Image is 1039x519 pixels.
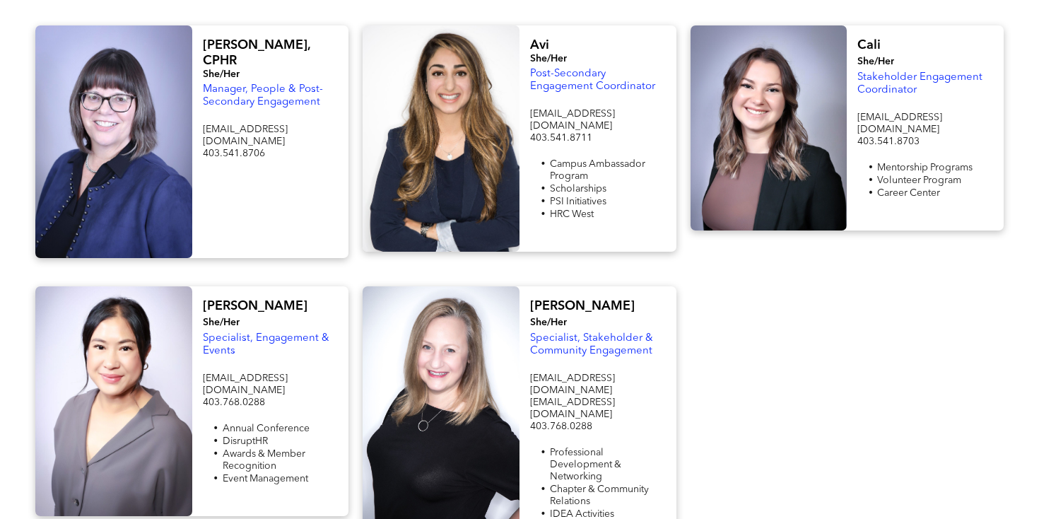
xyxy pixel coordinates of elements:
span: 403.541.8703 [857,136,920,146]
span: Annual Conference [223,424,310,433]
span: 403.768.0288 [530,421,592,431]
span: [EMAIL_ADDRESS][DOMAIN_NAME] [203,124,288,146]
span: [EMAIL_ADDRESS][DOMAIN_NAME] [530,373,615,395]
span: 403.768.0288 [203,397,265,407]
span: She/Her [203,69,240,79]
span: IDEA Activities [550,509,614,519]
span: [EMAIL_ADDRESS][DOMAIN_NAME] [857,112,942,134]
span: [PERSON_NAME] [203,300,307,313]
span: [EMAIL_ADDRESS][DOMAIN_NAME] [530,109,615,131]
span: Stakeholder Engagement Coordinator [857,72,982,95]
span: [EMAIL_ADDRESS][DOMAIN_NAME] [203,373,288,395]
span: [EMAIL_ADDRESS][DOMAIN_NAME] [530,397,615,419]
span: Professional Development & Networking [550,448,621,482]
span: Specialist, Stakeholder & Community Engagement [530,333,653,356]
span: Scholarships [550,184,606,194]
span: She/Her [203,317,240,327]
span: 403.541.8711 [530,133,592,143]
span: Cali [857,39,881,52]
span: She/Her [530,317,567,327]
span: Specialist, Engagement & Events [203,333,329,356]
span: DisruptHR [223,436,268,446]
span: 403.541.8706 [203,148,265,158]
span: Mentorship Programs [877,163,973,173]
span: Event Management [223,474,308,484]
span: HRC West [550,209,594,219]
span: [PERSON_NAME], CPHR [203,39,310,67]
span: Volunteer Program [877,175,961,185]
span: Manager, People & Post-Secondary Engagement [203,84,323,107]
span: She/Her [530,54,567,64]
span: Chapter & Community Relations [550,484,649,506]
span: Campus Ambassador Program [550,159,645,181]
span: She/Her [857,57,894,66]
span: Avi [530,39,549,52]
span: Post-Secondary Engagement Coordinator [530,69,655,92]
span: [PERSON_NAME] [530,300,635,313]
span: Career Center [877,188,940,198]
span: Awards & Member Recognition [223,449,305,471]
span: PSI Initiatives [550,197,606,206]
